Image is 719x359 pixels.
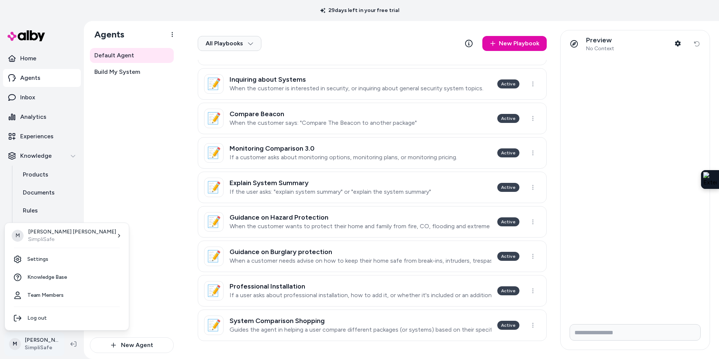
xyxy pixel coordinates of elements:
p: SimpliSafe [28,236,116,243]
div: Log out [8,309,126,327]
a: Settings [8,250,126,268]
span: Knowledge Base [27,274,67,281]
p: [PERSON_NAME] [PERSON_NAME] [28,228,116,236]
a: Team Members [8,286,126,304]
span: M [12,230,24,242]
